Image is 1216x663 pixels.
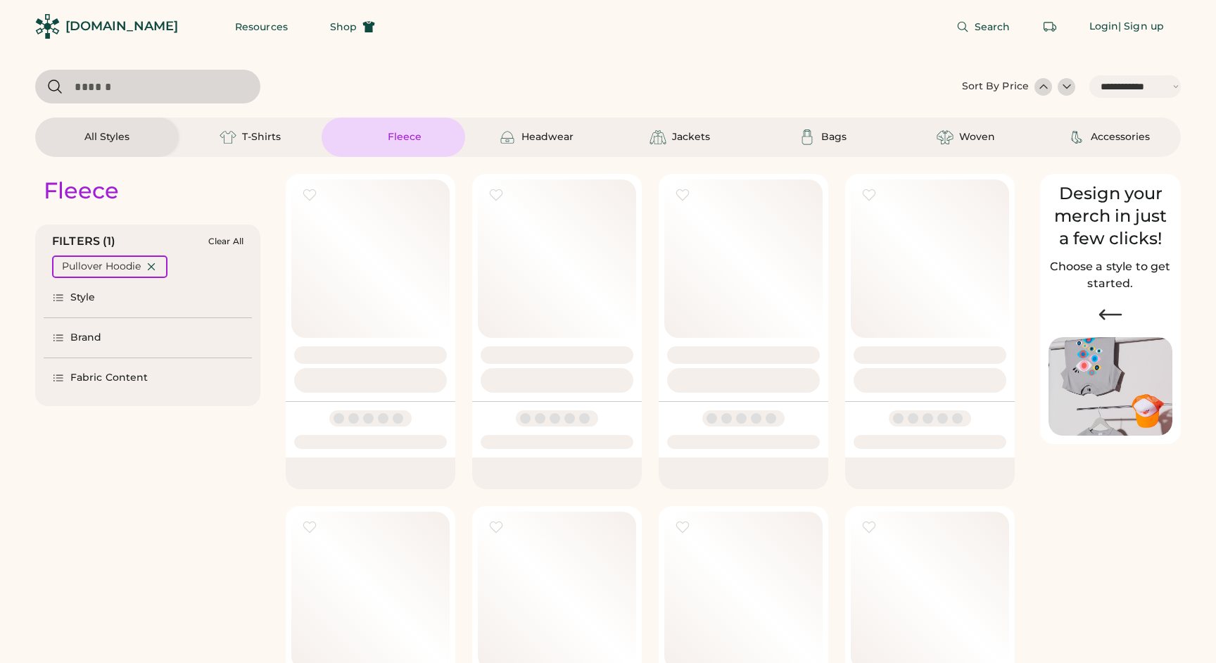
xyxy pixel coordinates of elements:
[70,291,96,305] div: Style
[218,13,305,41] button: Resources
[65,18,178,35] div: [DOMAIN_NAME]
[650,129,666,146] img: Jackets Icon
[70,331,102,345] div: Brand
[1049,258,1172,292] h2: Choose a style to get started.
[84,130,129,144] div: All Styles
[1068,129,1085,146] img: Accessories Icon
[799,129,816,146] img: Bags Icon
[70,371,148,385] div: Fabric Content
[35,14,60,39] img: Rendered Logo - Screens
[672,130,710,144] div: Jackets
[962,80,1029,94] div: Sort By Price
[313,13,392,41] button: Shop
[1036,13,1064,41] button: Retrieve an order
[220,129,236,146] img: T-Shirts Icon
[937,129,954,146] img: Woven Icon
[939,13,1027,41] button: Search
[975,22,1011,32] span: Search
[821,130,847,144] div: Bags
[44,177,119,205] div: Fleece
[959,130,995,144] div: Woven
[242,130,281,144] div: T-Shirts
[208,236,243,246] div: Clear All
[1049,337,1172,436] img: Image of Lisa Congdon Eye Print on T-Shirt and Hat
[330,22,357,32] span: Shop
[1091,130,1150,144] div: Accessories
[62,260,141,274] div: Pullover Hoodie
[499,129,516,146] img: Headwear Icon
[1118,20,1164,34] div: | Sign up
[521,130,574,144] div: Headwear
[1049,182,1172,250] div: Design your merch in just a few clicks!
[52,233,116,250] div: FILTERS (1)
[1089,20,1119,34] div: Login
[365,129,382,146] img: Fleece Icon
[388,130,422,144] div: Fleece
